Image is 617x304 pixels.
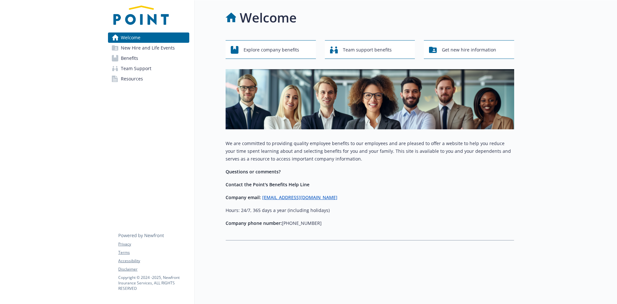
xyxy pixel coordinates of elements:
span: Welcome [121,32,140,43]
a: Accessibility [118,258,189,264]
button: Explore company benefits [226,40,316,59]
p: We are committed to providing quality employee benefits to our employees and are pleased to offer... [226,140,514,163]
span: Team Support [121,63,151,74]
a: Benefits [108,53,189,63]
img: overview page banner [226,69,514,129]
a: Team Support [108,63,189,74]
a: Welcome [108,32,189,43]
strong: Company phone number: [226,220,282,226]
strong: Company email: [226,194,261,200]
a: New Hire and Life Events [108,43,189,53]
span: New Hire and Life Events [121,43,175,53]
span: Team support benefits [343,44,392,56]
a: [EMAIL_ADDRESS][DOMAIN_NAME] [262,194,337,200]
a: Resources [108,74,189,84]
strong: Questions or comments? [226,169,281,175]
p: Hours: 24/7, 365 days a year (including holidays)​ [226,207,514,214]
span: Explore company benefits [244,44,299,56]
p: [PHONE_NUMBER] [226,219,514,227]
p: Copyright © 2024 - 2025 , Newfront Insurance Services, ALL RIGHTS RESERVED [118,275,189,291]
a: Disclaimer [118,266,189,272]
span: Get new hire information [442,44,496,56]
a: Terms [118,250,189,255]
strong: Contact the Point's Benefits Help Line [226,181,309,188]
a: Privacy [118,241,189,247]
button: Team support benefits [325,40,415,59]
button: Get new hire information [424,40,514,59]
span: Resources [121,74,143,84]
h1: Welcome [240,8,297,27]
span: Benefits [121,53,138,63]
